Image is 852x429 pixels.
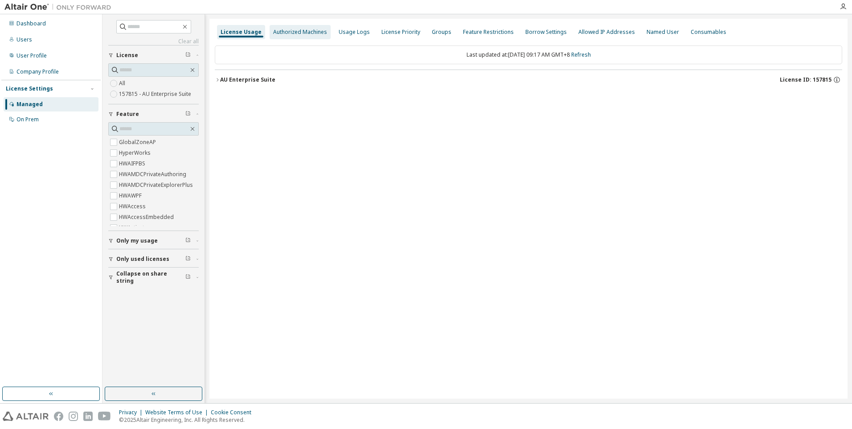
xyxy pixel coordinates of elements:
[116,256,169,263] span: Only used licenses
[4,3,116,12] img: Altair One
[780,76,832,83] span: License ID: 157815
[54,412,63,421] img: facebook.svg
[381,29,420,36] div: License Priority
[108,45,199,65] button: License
[3,412,49,421] img: altair_logo.svg
[185,256,191,263] span: Clear filter
[108,38,199,45] a: Clear all
[119,409,145,416] div: Privacy
[119,148,152,158] label: HyperWorks
[116,237,158,244] span: Only my usage
[119,137,158,148] label: GlobalZoneAP
[16,36,32,43] div: Users
[119,180,195,190] label: HWAMDCPrivateExplorerPlus
[119,223,149,233] label: HWActivate
[215,70,842,90] button: AU Enterprise SuiteLicense ID: 157815
[119,158,147,169] label: HWAIFPBS
[221,29,262,36] div: License Usage
[16,20,46,27] div: Dashboard
[119,89,193,99] label: 157815 - AU Enterprise Suite
[108,249,199,269] button: Only used licenses
[571,51,591,58] a: Refresh
[691,29,726,36] div: Consumables
[463,29,514,36] div: Feature Restrictions
[185,111,191,118] span: Clear filter
[98,412,111,421] img: youtube.svg
[119,169,188,180] label: HWAMDCPrivateAuthoring
[220,76,275,83] div: AU Enterprise Suite
[6,85,53,92] div: License Settings
[108,231,199,251] button: Only my usage
[578,29,635,36] div: Allowed IP Addresses
[108,104,199,124] button: Feature
[339,29,370,36] div: Usage Logs
[83,412,93,421] img: linkedin.svg
[116,52,138,59] span: License
[215,45,842,64] div: Last updated at: [DATE] 09:17 AM GMT+8
[273,29,327,36] div: Authorized Machines
[432,29,451,36] div: Groups
[108,268,199,287] button: Collapse on share string
[116,111,139,118] span: Feature
[119,201,147,212] label: HWAccess
[119,212,176,223] label: HWAccessEmbedded
[16,68,59,75] div: Company Profile
[211,409,257,416] div: Cookie Consent
[69,412,78,421] img: instagram.svg
[119,416,257,424] p: © 2025 Altair Engineering, Inc. All Rights Reserved.
[119,78,127,89] label: All
[185,52,191,59] span: Clear filter
[119,190,143,201] label: HWAWPF
[116,270,185,285] span: Collapse on share string
[185,237,191,244] span: Clear filter
[145,409,211,416] div: Website Terms of Use
[647,29,679,36] div: Named User
[16,52,47,59] div: User Profile
[16,116,39,123] div: On Prem
[16,101,43,108] div: Managed
[185,274,191,281] span: Clear filter
[525,29,567,36] div: Borrow Settings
